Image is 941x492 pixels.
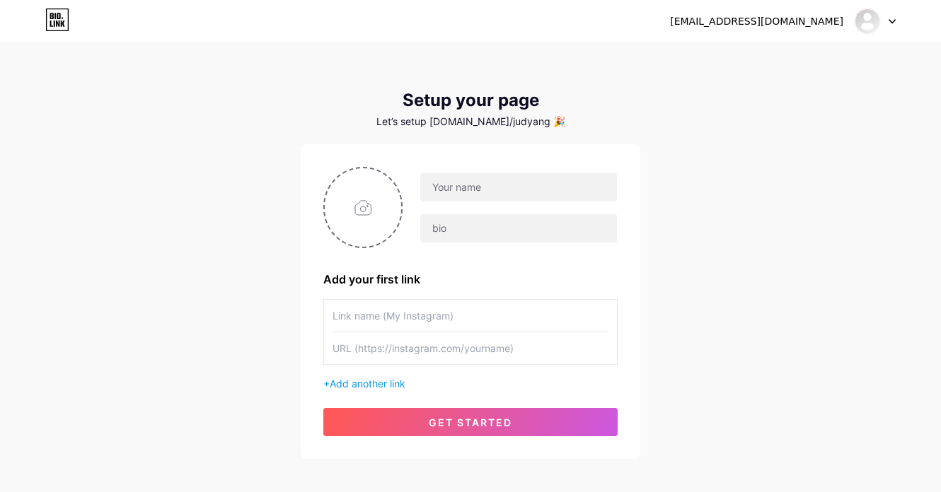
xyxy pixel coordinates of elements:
span: Add another link [330,377,405,389]
div: + [323,376,618,391]
div: Setup your page [301,90,640,110]
span: get started [429,416,512,428]
div: Add your first link [323,271,618,288]
div: Let’s setup [DOMAIN_NAME]/judyang 🎉 [301,116,640,127]
input: bio [420,214,617,242]
img: Judy Ang [854,8,881,35]
input: URL (https://instagram.com/yourname) [333,332,608,364]
div: [EMAIL_ADDRESS][DOMAIN_NAME] [670,14,843,29]
button: get started [323,408,618,436]
input: Link name (My Instagram) [333,300,608,332]
input: Your name [420,173,617,201]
